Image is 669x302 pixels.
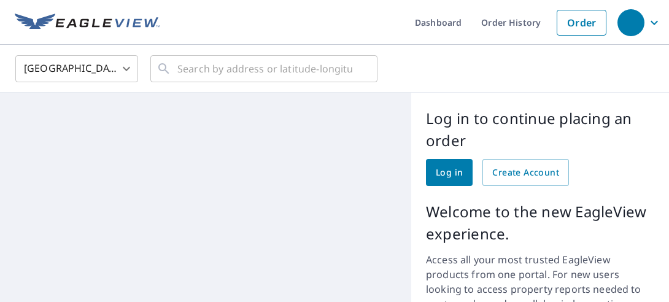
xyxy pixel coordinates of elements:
p: Welcome to the new EagleView experience. [426,201,654,245]
div: [GEOGRAPHIC_DATA] [15,52,138,86]
p: Log in to continue placing an order [426,107,654,152]
a: Order [557,10,606,36]
img: EV Logo [15,14,160,32]
a: Create Account [482,159,569,186]
input: Search by address or latitude-longitude [177,52,352,86]
span: Create Account [492,165,559,180]
span: Log in [436,165,463,180]
a: Log in [426,159,473,186]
